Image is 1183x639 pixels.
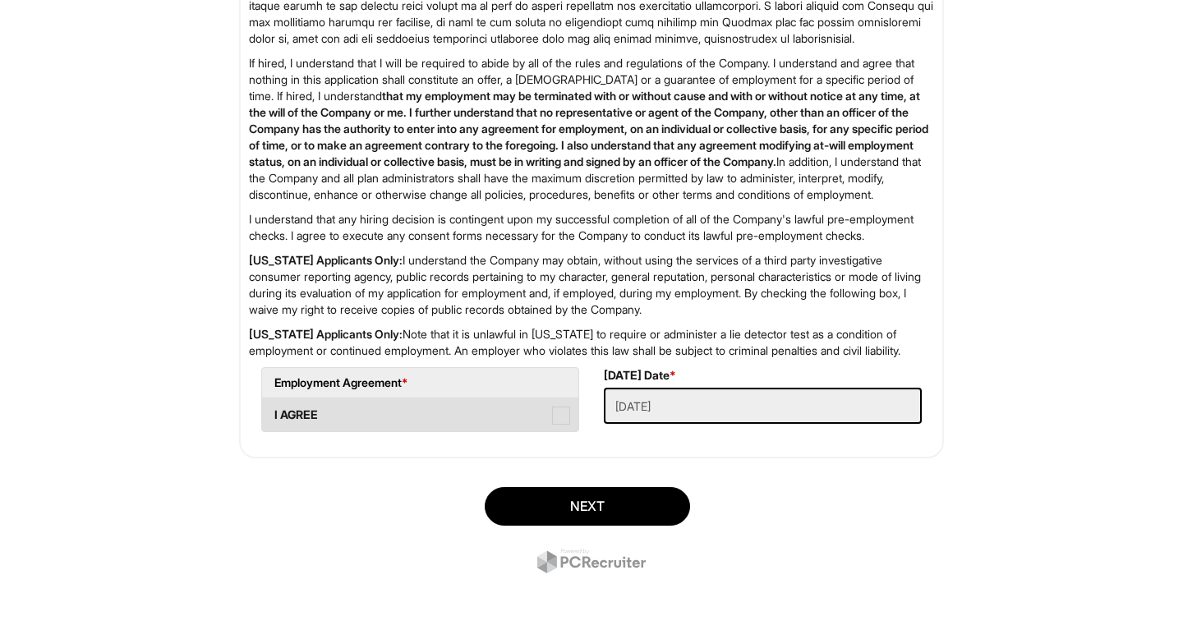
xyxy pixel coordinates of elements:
[249,327,403,341] strong: [US_STATE] Applicants Only:
[249,252,934,318] p: I understand the Company may obtain, without using the services of a third party investigative co...
[604,388,922,424] input: Today's Date
[249,211,934,244] p: I understand that any hiring decision is contingent upon my successful completion of all of the C...
[274,376,566,388] h5: Employment Agreement
[249,326,934,359] p: Note that it is unlawful in [US_STATE] to require or administer a lie detector test as a conditio...
[249,89,928,168] strong: that my employment may be terminated with or without cause and with or without notice at any time...
[262,398,578,431] label: I AGREE
[249,253,403,267] strong: [US_STATE] Applicants Only:
[249,55,934,203] p: If hired, I understand that I will be required to abide by all of the rules and regulations of th...
[485,487,690,526] button: Next
[604,367,676,384] label: [DATE] Date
